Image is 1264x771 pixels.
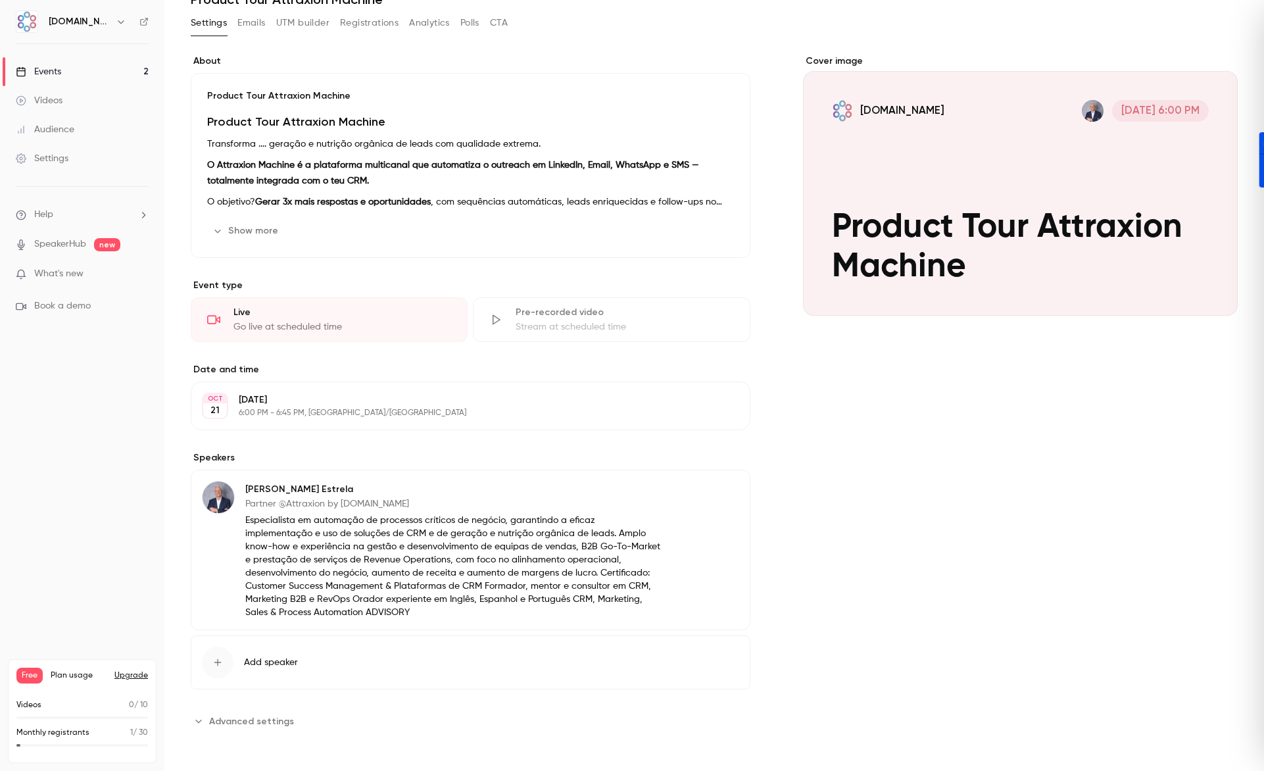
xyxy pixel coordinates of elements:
[340,12,399,34] button: Registrations
[34,208,53,222] span: Help
[191,710,750,732] section: Advanced settings
[16,727,89,739] p: Monthly registrants
[34,299,91,313] span: Book a demo
[239,408,681,418] p: 6:00 PM - 6:45 PM, [GEOGRAPHIC_DATA]/[GEOGRAPHIC_DATA]
[34,237,86,251] a: SpeakerHub
[191,12,227,34] button: Settings
[803,55,1238,68] label: Cover image
[233,320,451,334] div: Go live at scheduled time
[207,194,734,210] p: O objetivo? , com sequências automáticas, leads enriquecidas e follow-ups no tempo certo.
[207,89,734,103] p: Product Tour Attraxion Machine
[207,220,286,241] button: Show more
[203,482,234,513] img: Humberto Estrela
[409,12,450,34] button: Analytics
[803,55,1238,316] section: Cover image
[130,727,148,739] p: / 30
[237,12,265,34] button: Emails
[16,94,62,107] div: Videos
[207,136,734,152] p: Transforma .... geração e nutrição orgânica de leads com qualidade extrema.
[129,701,134,709] span: 0
[191,279,750,292] p: Event type
[16,11,37,32] img: AMT.Group
[203,394,227,403] div: OCT
[49,15,110,28] h6: [DOMAIN_NAME]
[207,114,385,129] strong: Product Tour Attraxion Machine
[34,267,84,281] span: What's new
[130,729,133,737] span: 1
[51,670,107,681] span: Plan usage
[209,714,294,728] span: Advanced settings
[460,12,479,34] button: Polls
[191,451,750,464] label: Speakers
[239,393,681,407] p: [DATE]
[490,12,508,34] button: CTA
[16,699,41,711] p: Videos
[94,238,120,251] span: new
[191,470,750,630] div: Humberto Estrela[PERSON_NAME] EstrelaPartner @Attraxion by [DOMAIN_NAME]Especialista em automação...
[191,363,750,376] label: Date and time
[473,297,750,342] div: Pre-recorded videoStream at scheduled time
[191,297,468,342] div: LiveGo live at scheduled time
[133,268,149,280] iframe: Noticeable Trigger
[191,710,302,732] button: Advanced settings
[516,306,733,319] div: Pre-recorded video
[516,320,733,334] div: Stream at scheduled time
[244,656,298,669] span: Add speaker
[129,699,148,711] p: / 10
[191,55,750,68] label: About
[16,152,68,165] div: Settings
[245,514,665,619] p: Especialista em automação de processos críticos de negócio, garantindo a eficaz implementação e u...
[16,123,74,136] div: Audience
[191,635,750,689] button: Add speaker
[207,161,699,186] strong: O Attraxion Machine é a plataforma multicanal que automatiza o outreach em LinkedIn, Email, Whats...
[233,306,451,319] div: Live
[16,668,43,684] span: Free
[245,483,665,496] p: [PERSON_NAME] Estrela
[255,197,431,207] strong: Gerar 3x mais respostas e oportunidades
[16,65,61,78] div: Events
[16,208,149,222] li: help-dropdown-opener
[276,12,329,34] button: UTM builder
[210,404,220,417] p: 21
[114,670,148,681] button: Upgrade
[245,497,665,510] p: Partner @Attraxion by [DOMAIN_NAME]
